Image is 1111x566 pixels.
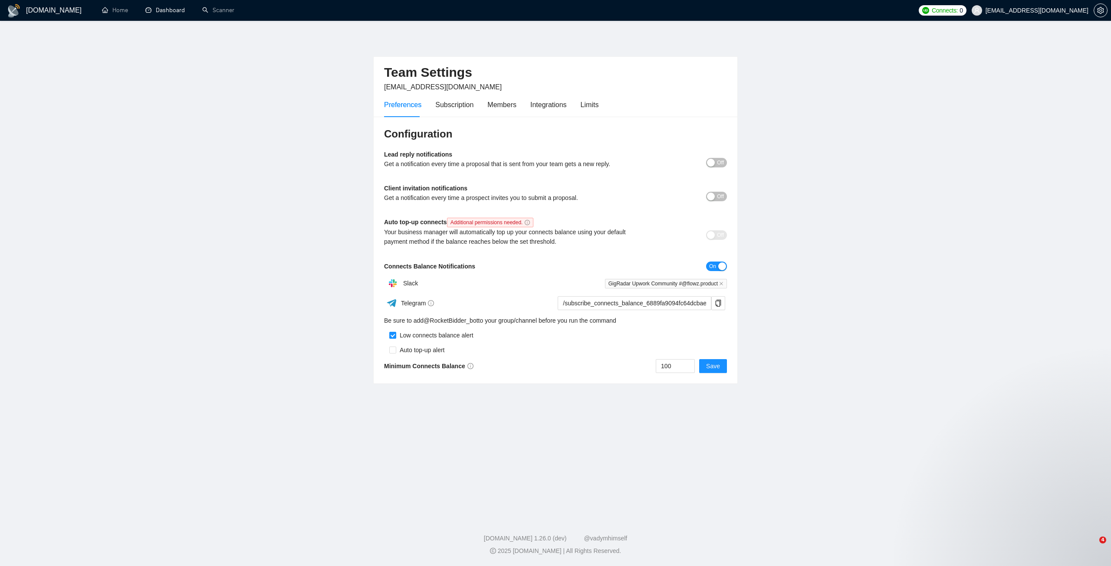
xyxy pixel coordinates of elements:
div: Auto top-up alert [396,345,445,355]
div: Get a notification every time a prospect invites you to submit a proposal. [384,193,641,203]
img: upwork-logo.png [922,7,929,14]
a: @vadymhimself [584,535,627,542]
div: Subscription [435,99,473,110]
b: Minimum Connects Balance [384,363,473,370]
div: Get a notification every time a proposal that is sent from your team gets a new reply. [384,159,641,169]
iframe: Intercom live chat [1081,537,1102,557]
span: Off [717,158,724,167]
img: hpQkSZIkSZIkSZIkSZIkSZIkSZIkSZIkSZIkSZIkSZIkSZIkSZIkSZIkSZIkSZIkSZIkSZIkSZIkSZIkSZIkSZIkSZIkSZIkS... [384,275,401,292]
div: Limits [581,99,599,110]
div: 2025 [DOMAIN_NAME] | All Rights Reserved. [7,546,1104,556]
span: info-circle [467,363,473,369]
div: Be sure to add to your group/channel before you run the command [384,316,727,325]
span: setting [1094,7,1107,14]
span: [EMAIL_ADDRESS][DOMAIN_NAME] [384,83,502,91]
a: @RocketBidder_bot [424,316,478,325]
img: logo [7,4,21,18]
span: 4 [1099,537,1106,543]
span: 0 [960,6,963,15]
span: info-circle [428,300,434,306]
b: Lead reply notifications [384,151,452,158]
span: copy [712,300,725,307]
h2: Team Settings [384,64,727,82]
img: ww3wtPAAAAAElFTkSuQmCC [386,298,397,308]
h3: Configuration [384,127,727,141]
span: On [709,262,716,271]
div: Preferences [384,99,421,110]
button: copy [711,296,725,310]
div: Members [487,99,516,110]
button: Save [699,359,727,373]
a: homeHome [102,7,128,14]
span: Additional permissions needed. [447,218,534,227]
span: copyright [490,548,496,554]
span: Connects: [932,6,958,15]
span: Telegram [401,300,434,307]
span: Slack [403,280,418,287]
span: Off [717,230,724,240]
span: Save [706,361,720,371]
span: close [719,281,723,286]
span: user [974,7,980,13]
div: Integrations [530,99,567,110]
a: [DOMAIN_NAME] 1.26.0 (dev) [484,535,567,542]
div: Your business manager will automatically top up your connects balance using your default payment ... [384,227,641,246]
a: setting [1094,7,1108,14]
div: Low connects balance alert [396,330,473,340]
b: Client invitation notifications [384,185,467,192]
span: info-circle [525,220,530,225]
a: dashboardDashboard [145,7,185,14]
b: Auto top-up connects [384,219,537,226]
span: Off [717,192,724,201]
a: searchScanner [202,7,234,14]
span: GigRadar Upwork Community #@flowz.product [605,279,727,288]
button: setting [1094,3,1108,17]
b: Connects Balance Notifications [384,263,475,270]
